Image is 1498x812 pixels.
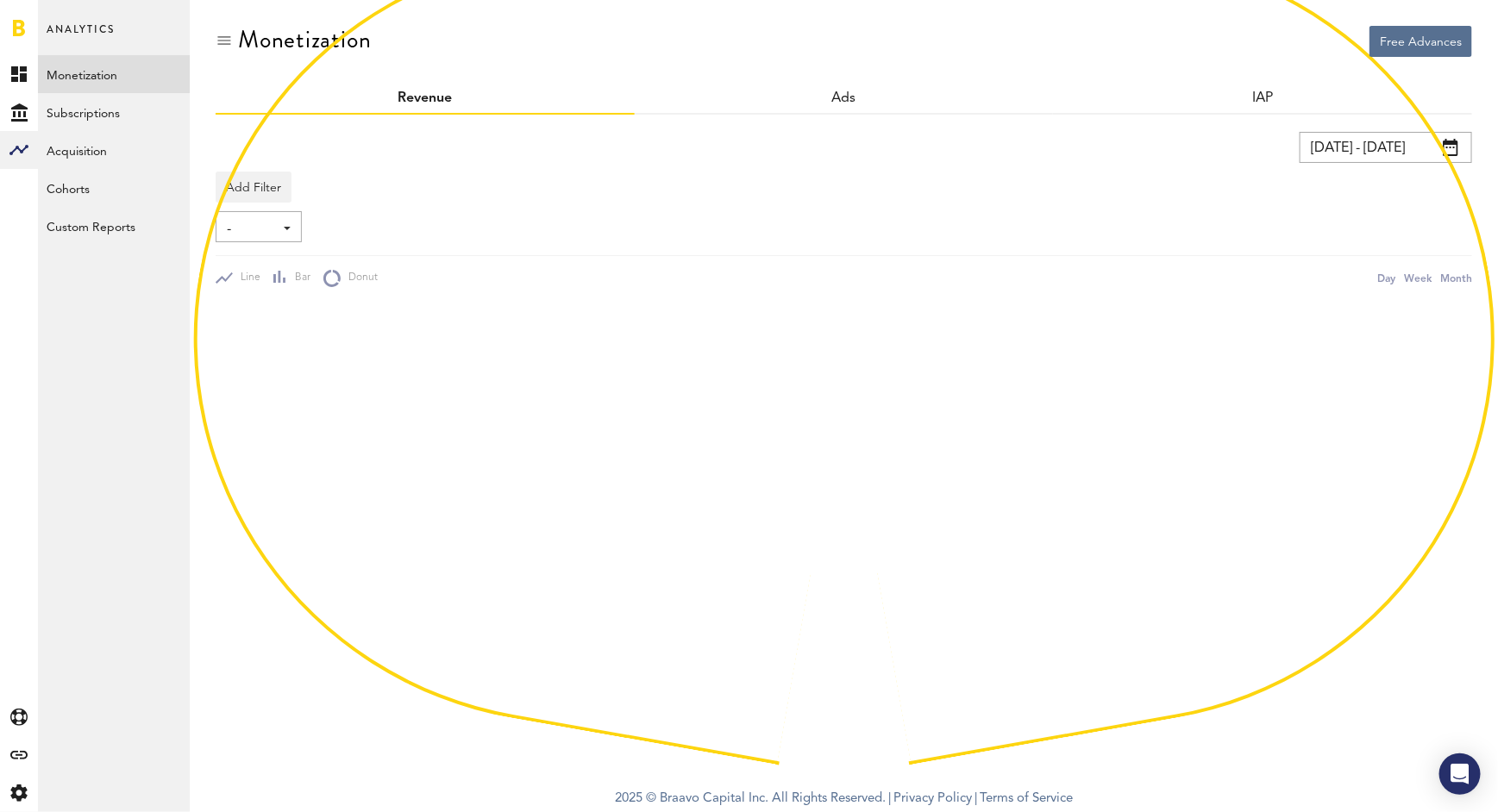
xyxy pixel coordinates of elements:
a: Custom Reports [38,207,190,245]
button: Add Filter [216,172,291,203]
a: Acquisition [38,131,190,169]
span: Ads [832,91,856,105]
span: 2025 © Braavo Capital Inc. All Rights Reserved. [615,786,886,812]
button: Free Advances [1370,26,1472,57]
div: Monetization [238,26,372,53]
div: Week [1404,269,1432,287]
div: Month [1440,269,1472,287]
a: Subscriptions [38,93,190,131]
a: Cohorts [38,169,190,207]
span: Line [233,271,260,285]
div: Day [1377,269,1395,287]
div: Open Intercom Messenger [1439,753,1481,795]
span: Bar [287,271,310,285]
span: Support [36,12,98,28]
a: Terms of Service [980,792,1073,805]
span: - [227,215,273,244]
a: Privacy Policy [893,792,972,805]
a: Revenue [398,91,452,105]
span: Donut [341,271,378,285]
span: Analytics [47,19,115,55]
a: IAP [1252,91,1273,105]
a: Monetization [38,55,190,93]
